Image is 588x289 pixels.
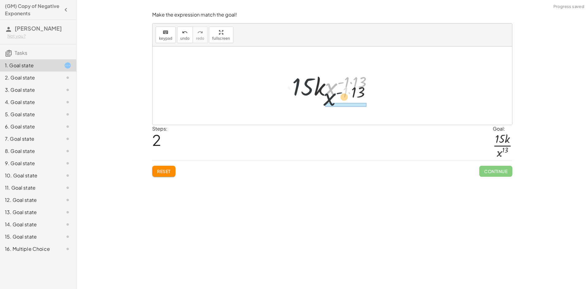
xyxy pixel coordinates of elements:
div: 11. Goal state [5,184,54,191]
div: 2. Goal state [5,74,54,81]
div: Goal: [493,125,512,132]
i: Task not started. [64,172,71,179]
label: Steps: [152,125,168,132]
i: Task not started. [64,147,71,155]
i: Task not started. [64,111,71,118]
span: [PERSON_NAME] [15,25,62,32]
div: 10. Goal state [5,172,54,179]
button: redoredo [193,27,208,43]
div: 1. Goal state [5,62,54,69]
span: Tasks [15,50,27,56]
span: keypad [159,36,172,41]
div: 9. Goal state [5,160,54,167]
i: Task not started. [64,86,71,94]
div: Not you? [7,33,71,39]
div: 6. Goal state [5,123,54,130]
i: Task not started. [64,74,71,81]
button: fullscreen [209,27,233,43]
div: 15. Goal state [5,233,54,240]
div: 12. Goal state [5,196,54,204]
div: 14. Goal state [5,221,54,228]
span: undo [180,36,190,41]
button: undoundo [177,27,193,43]
span: Progress saved [553,4,584,10]
i: Task not started. [64,184,71,191]
i: Task not started. [64,123,71,130]
i: Task not started. [64,233,71,240]
div: 16. Multiple Choice [5,245,54,253]
i: Task not started. [64,221,71,228]
div: 5. Goal state [5,111,54,118]
div: 8. Goal state [5,147,54,155]
h4: (GM) Copy of Negative Exponents [5,2,60,17]
i: Task not started. [64,209,71,216]
i: redo [197,29,203,36]
div: 13. Goal state [5,209,54,216]
div: 7. Goal state [5,135,54,143]
button: keyboardkeypad [156,27,176,43]
i: Task not started. [64,196,71,204]
i: Task not started. [64,160,71,167]
i: Task not started. [64,245,71,253]
span: 2 [152,131,161,149]
i: undo [182,29,188,36]
i: Task not started. [64,135,71,143]
div: 3. Goal state [5,86,54,94]
span: fullscreen [212,36,230,41]
button: Reset [152,166,175,177]
div: 4. Goal state [5,98,54,106]
i: Task not started. [64,98,71,106]
span: redo [196,36,204,41]
span: Reset [157,169,171,174]
i: Task started. [64,62,71,69]
i: keyboard [163,29,168,36]
p: Make the expression match the goal! [152,11,512,18]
